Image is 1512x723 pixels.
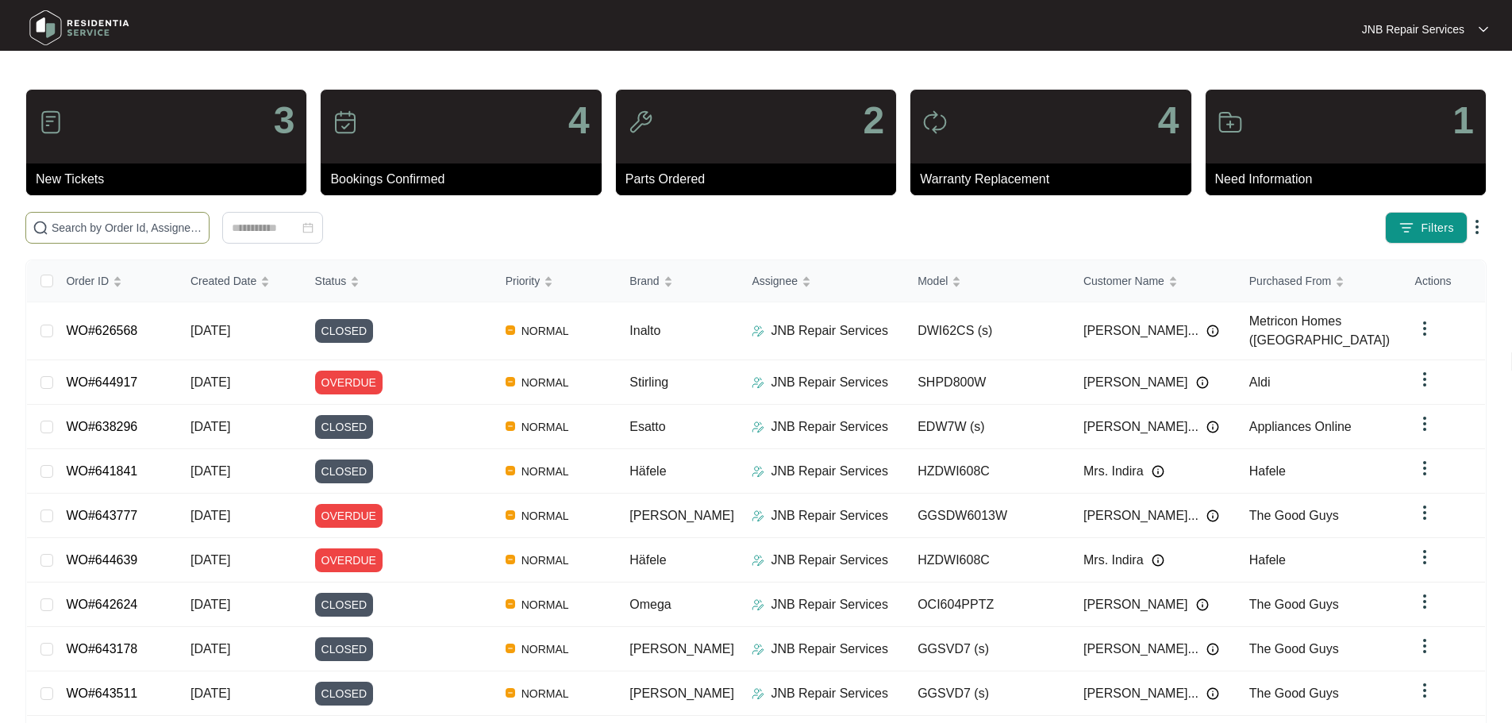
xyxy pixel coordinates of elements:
[333,110,358,135] img: icon
[493,260,617,302] th: Priority
[1206,325,1219,337] img: Info icon
[66,686,137,700] a: WO#643511
[33,220,48,236] img: search-icon
[1415,503,1434,522] img: dropdown arrow
[515,640,575,659] span: NORMAL
[515,595,575,614] span: NORMAL
[629,642,734,656] span: [PERSON_NAME]
[1249,420,1352,433] span: Appliances Online
[315,682,374,706] span: CLOSED
[315,460,374,483] span: CLOSED
[771,373,888,392] p: JNB Repair Services
[905,583,1071,627] td: OCI604PPTZ
[515,684,575,703] span: NORMAL
[752,598,764,611] img: Assigner Icon
[515,551,575,570] span: NORMAL
[1249,272,1331,290] span: Purchased From
[752,325,764,337] img: Assigner Icon
[1215,170,1486,189] p: Need Information
[274,102,295,140] p: 3
[178,260,302,302] th: Created Date
[629,509,734,522] span: [PERSON_NAME]
[771,551,888,570] p: JNB Repair Services
[629,553,666,567] span: Häfele
[752,554,764,567] img: Assigner Icon
[568,102,590,140] p: 4
[66,598,137,611] a: WO#642624
[1479,25,1488,33] img: dropdown arrow
[190,686,230,700] span: [DATE]
[1083,417,1198,436] span: [PERSON_NAME]...
[506,421,515,431] img: Vercel Logo
[905,627,1071,671] td: GGSVD7 (s)
[1083,272,1164,290] span: Customer Name
[66,642,137,656] a: WO#643178
[190,420,230,433] span: [DATE]
[629,324,660,337] span: Inalto
[1237,260,1402,302] th: Purchased From
[66,272,109,290] span: Order ID
[190,509,230,522] span: [DATE]
[506,644,515,653] img: Vercel Logo
[1249,598,1339,611] span: The Good Guys
[905,538,1071,583] td: HZDWI608C
[53,260,178,302] th: Order ID
[1415,414,1434,433] img: dropdown arrow
[315,272,347,290] span: Status
[315,548,383,572] span: OVERDUE
[506,377,515,386] img: Vercel Logo
[629,686,734,700] span: [PERSON_NAME]
[771,321,888,340] p: JNB Repair Services
[771,506,888,525] p: JNB Repair Services
[1249,553,1286,567] span: Hafele
[1218,110,1243,135] img: icon
[625,170,896,189] p: Parts Ordered
[66,509,137,522] a: WO#643777
[36,170,306,189] p: New Tickets
[863,102,884,140] p: 2
[66,375,137,389] a: WO#644917
[1071,260,1237,302] th: Customer Name
[1196,598,1209,611] img: Info icon
[1452,102,1474,140] p: 1
[1083,373,1188,392] span: [PERSON_NAME]
[1399,220,1414,236] img: filter icon
[771,640,888,659] p: JNB Repair Services
[739,260,905,302] th: Assignee
[752,687,764,700] img: Assigner Icon
[506,599,515,609] img: Vercel Logo
[1152,554,1164,567] img: Info icon
[1249,375,1271,389] span: Aldi
[190,598,230,611] span: [DATE]
[302,260,493,302] th: Status
[515,462,575,481] span: NORMAL
[1206,643,1219,656] img: Info icon
[1158,102,1179,140] p: 4
[1206,421,1219,433] img: Info icon
[1152,465,1164,478] img: Info icon
[905,671,1071,716] td: GGSVD7 (s)
[1196,376,1209,389] img: Info icon
[918,272,948,290] span: Model
[506,272,541,290] span: Priority
[1249,509,1339,522] span: The Good Guys
[190,324,230,337] span: [DATE]
[905,405,1071,449] td: EDW7W (s)
[752,421,764,433] img: Assigner Icon
[1415,459,1434,478] img: dropdown arrow
[515,321,575,340] span: NORMAL
[629,598,671,611] span: Omega
[24,4,135,52] img: residentia service logo
[1083,640,1198,659] span: [PERSON_NAME]...
[1083,462,1144,481] span: Mrs. Indira
[66,324,137,337] a: WO#626568
[752,643,764,656] img: Assigner Icon
[752,376,764,389] img: Assigner Icon
[629,272,659,290] span: Brand
[1206,510,1219,522] img: Info icon
[1249,642,1339,656] span: The Good Guys
[771,684,888,703] p: JNB Repair Services
[66,553,137,567] a: WO#644639
[1468,217,1487,237] img: dropdown arrow
[1083,551,1144,570] span: Mrs. Indira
